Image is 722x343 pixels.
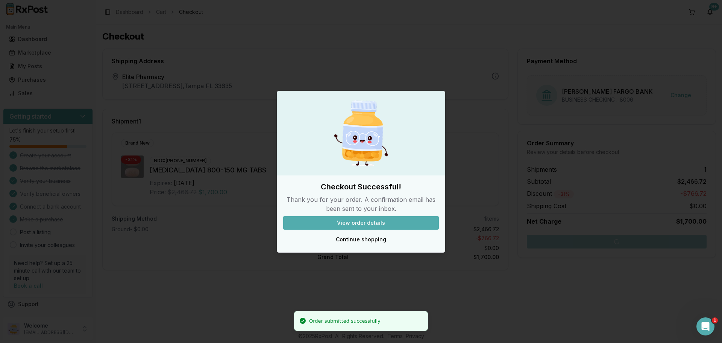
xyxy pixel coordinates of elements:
[283,216,439,230] button: View order details
[696,317,714,335] iframe: Intercom live chat
[283,233,439,246] button: Continue shopping
[283,181,439,192] h2: Checkout Successful!
[712,317,718,323] span: 1
[283,195,439,213] p: Thank you for your order. A confirmation email has been sent to your inbox.
[325,97,397,169] img: Happy Pill Bottle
